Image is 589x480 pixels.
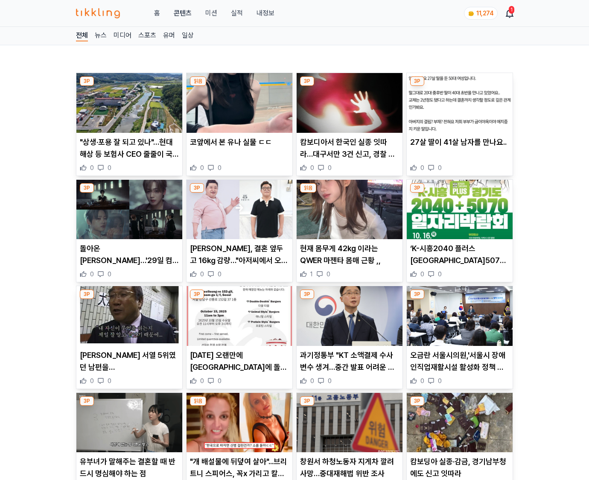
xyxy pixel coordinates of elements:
img: 돌아온 김요한…'29일 컴백' 위아이, 감성적 매력 담긴 새 앨범 트레일러 [76,180,182,240]
p: 돌아온 [PERSON_NAME]…'29일 컴백' 위아이, 감성적 매력 담긴 새 앨범 트레일러 [80,243,179,266]
img: 오금란 서울시의원,'서울시 장애인직업재활시설 활성화 정책 토론회' 개최 [407,286,513,346]
div: 3P 야쿠자 서열 5위였던 남편을 회개시킨 한국인 부인 [PERSON_NAME] 서열 5위였던 남편을 [DEMOGRAPHIC_DATA]시킨 [DEMOGRAPHIC_DATA] ... [76,286,183,389]
span: 0 [108,270,111,278]
div: 3P [300,396,314,406]
img: 과기정통부 "KT 소액결제 수사 변수 생겨…중간 발표 어려운 상황" [297,286,402,346]
span: 0 [310,164,314,172]
p: 과기정통부 "KT 소액결제 수사 변수 생겨…중간 발표 어려운 상황" [300,349,399,373]
span: 0 [438,164,442,172]
span: 0 [420,270,424,278]
div: 3P [300,76,314,86]
div: 3P [410,183,424,193]
span: 0 [90,270,94,278]
span: 0 [218,270,222,278]
p: 27살 딸이 41살 남자를 만나요.. [410,136,509,148]
div: 3P 캄보디아서 한국인 실종 잇따라…대구서만 3건 신고, 경찰 수사 착수 캄보디아서 한국인 실종 잇따라…대구서만 3건 신고, 경찰 수사 착수 0 0 [296,73,403,176]
img: 캄보디아서 한국인 실종 잇따라…대구서만 3건 신고, 경찰 수사 착수 [297,73,402,133]
p: 오금란 서울시의원,'서울시 장애인직업재활시설 활성화 정책 토론회' 개최 [410,349,509,373]
span: 0 [420,377,424,385]
div: 3P [190,183,204,193]
p: 코앞에서 본 유나 실물 ㄷㄷ [190,136,289,148]
p: 캄보디아서 한국인 실종 잇따라…대구서만 3건 신고, 경찰 수사 착수 [300,136,399,160]
a: 1 [506,8,513,18]
a: 뉴스 [95,30,107,41]
a: 콘텐츠 [174,8,192,18]
a: 유머 [163,30,175,41]
div: 1 [509,6,514,14]
div: 3P 윤정수, 결혼 앞두고 16㎏ 감량…"아저씨에서 오빠 됐다" [PERSON_NAME], 결혼 앞두고 16㎏ 감량…"아저씨에서 오빠 됐다" 0 0 [186,179,293,283]
img: ‘K-시흥2040 플러스 경기도5070 일자리박람회’ 개최 [407,180,513,240]
div: 3P [80,290,94,299]
p: ‘K-시흥2040 플러스 [GEOGRAPHIC_DATA]5070 일자리박람회’ 개최 [410,243,509,266]
p: 현재 몸무게 42kg 이라는 QWER 마젠타 몸매 근황 ,, [300,243,399,266]
div: 읽음 [190,396,206,406]
div: 3P [190,290,204,299]
img: "개 배설물에 뒤덮여 살아"...브리트니 스피어스, 꼭x 가리고 칼춤까지 추는 충격적인 최근 근황 [187,393,292,453]
a: 스포츠 [138,30,156,41]
a: 내정보 [257,8,274,18]
div: 3P 27살 딸이 41살 남자를 만나요.. 27살 딸이 41살 남자를 만나요.. 0 0 [406,73,513,176]
img: 야쿠자 서열 5위였던 남편을 회개시킨 한국인 부인 [76,286,182,346]
span: 0 [200,164,204,172]
div: 3P [80,76,94,86]
span: 0 [310,377,314,385]
div: 3P 돌아온 김요한…'29일 컴백' 위아이, 감성적 매력 담긴 새 앨범 트레일러 돌아온 [PERSON_NAME]…'29일 컴백' 위아이, 감성적 매력 담긴 새 앨범 트레일러 0 0 [76,179,183,283]
p: 캄보딩아 실종·감금, 경기남부청에도 신고 잇따라 [410,456,509,480]
img: 캄보딩아 실종·감금, 경기남부청에도 신고 잇따라 [407,393,513,453]
a: coin 11,274 [464,7,496,20]
p: [DATE] 오랜만에 [GEOGRAPHIC_DATA]에 돌아오는 인앤아웃 [190,349,289,373]
a: 실적 [231,8,243,18]
a: 홈 [154,8,160,18]
img: coin [468,10,475,17]
img: 티끌링 [76,8,120,18]
img: 코앞에서 본 유나 실물 ㄷㄷ [187,73,292,133]
div: 3P "상생·포용 잘 되고 있나"…현대해상 등 보험사 CEO 줄줄이 국감 소환 "상생·포용 잘 되고 있나"…현대해상 등 보험사 CEO 줄줄이 국감 소환 0 0 [76,73,183,176]
div: 3P ‘K-시흥2040 플러스 경기도5070 일자리박람회’ 개최 ‘K-시흥2040 플러스 [GEOGRAPHIC_DATA]5070 일자리박람회’ 개최 0 0 [406,179,513,283]
p: 창원서 하청노동자 지게차 깔려 사망…중대재해법 위반 조사 [300,456,399,480]
div: 읽음 현재 몸무게 42kg 이라는 QWER 마젠타 몸매 근황 ,, 현재 몸무게 42kg 이라는 QWER 마젠타 몸매 근황 ,, 1 0 [296,179,403,283]
span: 0 [108,377,111,385]
p: [PERSON_NAME], 결혼 앞두고 16㎏ 감량…"아저씨에서 오빠 됐다" [190,243,289,266]
span: 0 [327,270,330,278]
img: 유부녀가 말해주는 결혼할 때 반드시 명심해야 하는 점 [76,393,182,453]
img: 창원서 하청노동자 지게차 깔려 사망…중대재해법 위반 조사 [297,393,402,453]
div: 3P [410,290,424,299]
span: 0 [218,377,222,385]
div: 읽음 [190,76,206,86]
span: 0 [200,270,204,278]
img: 내일 오랜만에 한국에 돌아오는 인앤아웃 [187,286,292,346]
span: 0 [218,164,222,172]
img: "상생·포용 잘 되고 있나"…현대해상 등 보험사 CEO 줄줄이 국감 소환 [76,73,182,133]
span: 0 [328,164,332,172]
span: 0 [108,164,111,172]
p: [PERSON_NAME] 서열 5위였던 남편을 [DEMOGRAPHIC_DATA]시킨 [DEMOGRAPHIC_DATA] 부인 [80,349,179,373]
div: 3P [410,396,424,406]
div: 3P [410,76,424,86]
p: 유부녀가 말해주는 결혼할 때 반드시 명심해야 하는 점 [80,456,179,480]
div: 읽음 코앞에서 본 유나 실물 ㄷㄷ 코앞에서 본 유나 실물 ㄷㄷ 0 0 [186,73,293,176]
p: "개 배설물에 뒤덮여 살아"...브리트니 스피어스, 꼭x 가리고 칼춤까지 추는 충격적인 최근 근황 [190,456,289,480]
div: 3P [300,290,314,299]
a: 미디어 [114,30,131,41]
img: 현재 몸무게 42kg 이라는 QWER 마젠타 몸매 근황 ,, [297,180,402,240]
div: 읽음 [300,183,316,193]
div: 3P [80,396,94,406]
img: 윤정수, 결혼 앞두고 16㎏ 감량…"아저씨에서 오빠 됐다" [187,180,292,240]
img: 27살 딸이 41살 남자를 만나요.. [407,73,513,133]
span: 0 [328,377,332,385]
div: 3P 내일 오랜만에 한국에 돌아오는 인앤아웃 [DATE] 오랜만에 [GEOGRAPHIC_DATA]에 돌아오는 인앤아웃 0 0 [186,286,293,389]
span: 1 [310,270,313,278]
a: 일상 [182,30,194,41]
a: 전체 [76,30,88,41]
span: 0 [90,164,94,172]
span: 11,274 [476,10,494,17]
div: 3P [80,183,94,193]
span: 0 [420,164,424,172]
span: 0 [90,377,94,385]
div: 3P 오금란 서울시의원,'서울시 장애인직업재활시설 활성화 정책 토론회' 개최 오금란 서울시의원,'서울시 장애인직업재활시설 활성화 정책 토론회' 개최 0 0 [406,286,513,389]
button: 미션 [205,8,217,18]
span: 0 [200,377,204,385]
div: 3P 과기정통부 "KT 소액결제 수사 변수 생겨…중간 발표 어려운 상황" 과기정통부 "KT 소액결제 수사 변수 생겨…중간 발표 어려운 상황" 0 0 [296,286,403,389]
span: 0 [438,270,442,278]
span: 0 [438,377,442,385]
